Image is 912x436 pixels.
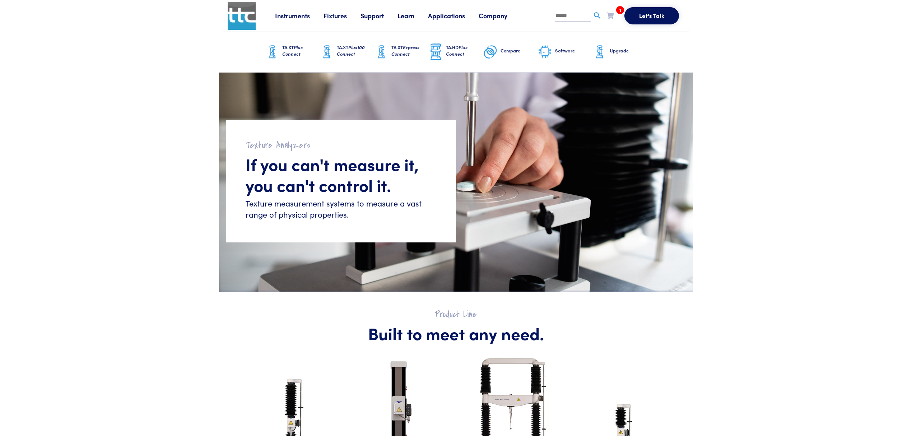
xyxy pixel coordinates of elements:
h6: TA.XT [282,44,320,57]
a: TA.HDPlus Connect [429,32,483,72]
span: Express Connect [391,44,419,57]
a: Company [479,11,521,20]
h6: Compare [501,47,538,54]
a: Learn [397,11,428,20]
a: Support [360,11,397,20]
img: ta-xt-graphic.png [265,43,279,61]
a: TA.XTPlus100 Connect [320,32,374,72]
h6: TA.XT [391,44,429,57]
h1: If you can't measure it, you can't control it. [246,154,437,195]
img: ttc_logo_1x1_v1.0.png [228,2,256,30]
h6: TA.XT [337,44,374,57]
a: Upgrade [592,32,647,72]
img: software-graphic.png [538,45,552,60]
a: Instruments [275,11,324,20]
img: compare-graphic.png [483,43,498,61]
h6: Upgrade [610,47,647,54]
h6: Texture measurement systems to measure a vast range of physical properties. [246,198,437,220]
h2: Texture Analyzers [246,140,437,151]
a: TA.XTExpress Connect [374,32,429,72]
h6: TA.HD [446,44,483,57]
img: ta-xt-graphic.png [320,43,334,61]
a: TA.XTPlus Connect [265,32,320,72]
h1: Built to meet any need. [241,323,671,344]
img: ta-xt-graphic.png [592,43,607,61]
span: Plus Connect [282,44,303,57]
a: Compare [483,32,538,72]
img: ta-xt-graphic.png [374,43,388,61]
span: Plus Connect [446,44,467,57]
a: 1 [606,11,614,20]
a: Fixtures [324,11,360,20]
span: 1 [616,6,624,14]
h2: Product Line [241,309,671,320]
a: Software [538,32,592,72]
img: ta-hd-graphic.png [429,43,443,61]
a: Applications [428,11,479,20]
h6: Software [555,47,592,54]
button: Let's Talk [624,7,679,24]
span: Plus100 Connect [337,44,365,57]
